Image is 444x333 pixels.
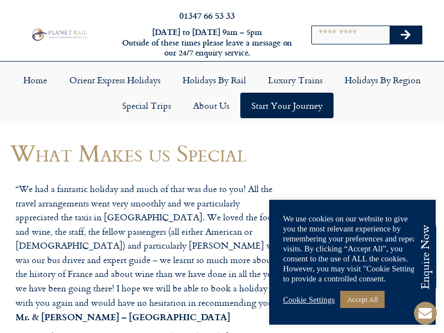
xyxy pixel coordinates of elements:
a: Home [12,67,58,93]
a: 01347 66 53 33 [179,9,235,22]
a: Special Trips [111,93,182,118]
img: Planet Rail Train Holidays Logo [29,27,89,42]
a: Holidays by Rail [171,67,257,93]
div: We use cookies on our website to give you the most relevant experience by remembering your prefer... [283,214,422,284]
a: Accept All [340,291,385,308]
a: Cookie Settings [283,295,335,305]
h6: [DATE] to [DATE] 9am – 5pm Outside of these times please leave a message on our 24/7 enquiry serv... [121,27,293,58]
nav: Menu [6,67,438,118]
a: Orient Express Holidays [58,67,171,93]
a: Holidays by Region [334,67,432,93]
strong: Mr. & [PERSON_NAME] – [GEOGRAPHIC_DATA] [16,310,230,323]
a: Luxury Trains [257,67,334,93]
a: About Us [182,93,240,118]
p: “We had a fantastic holiday and much of that was due to you! All the travel arrangements went ver... [16,182,284,325]
h1: What Makes us Special [10,140,290,166]
a: Start your Journey [240,93,334,118]
button: Search [390,26,422,44]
